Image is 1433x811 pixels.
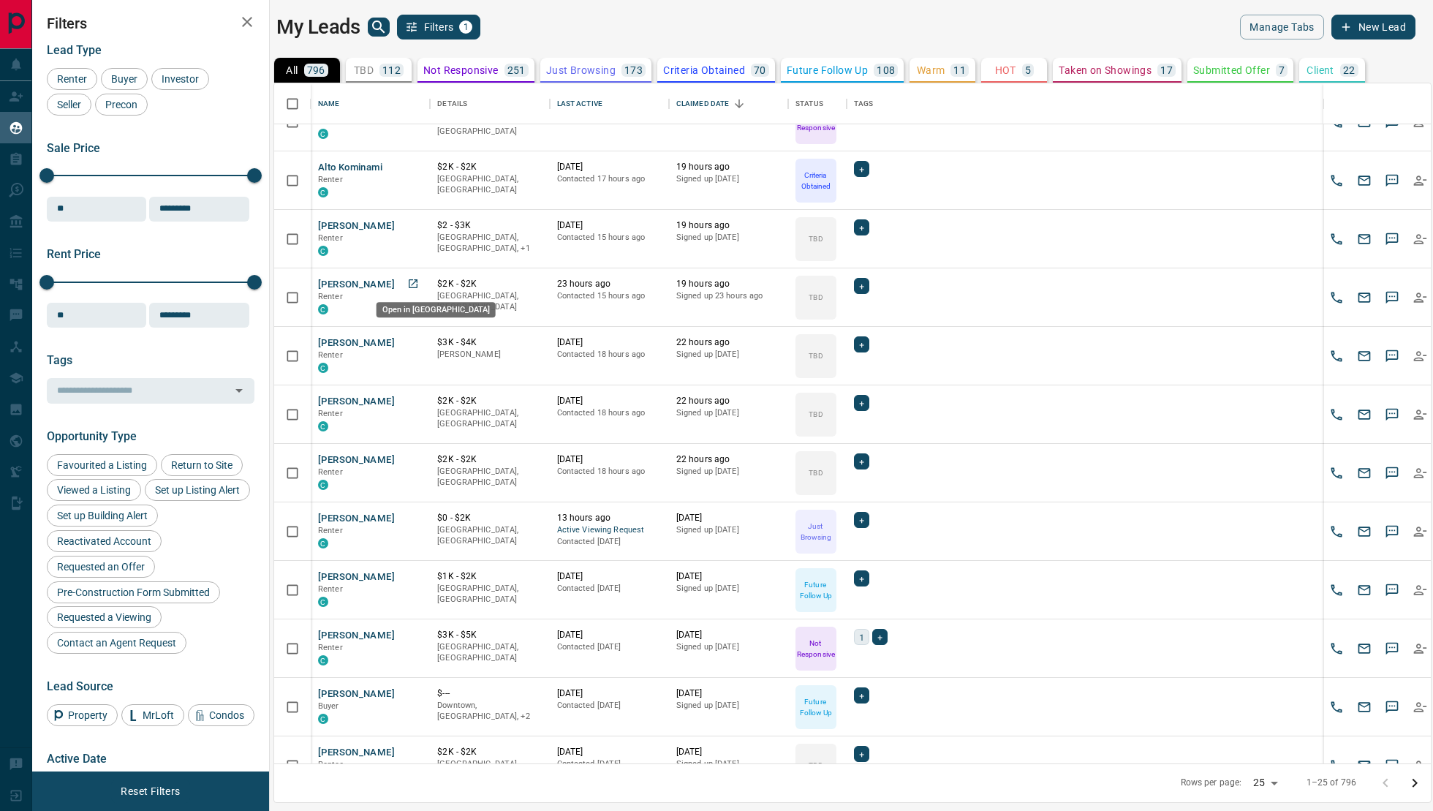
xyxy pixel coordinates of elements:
[52,611,156,623] span: Requested a Viewing
[1409,228,1431,250] button: Reallocate
[47,679,113,693] span: Lead Source
[676,641,781,653] p: Signed up [DATE]
[1329,232,1344,246] svg: Call
[676,629,781,641] p: [DATE]
[557,524,662,537] span: Active Viewing Request
[1353,287,1375,309] button: Email
[1385,524,1399,539] svg: Sms
[52,561,150,573] span: Requested an Offer
[1357,349,1372,363] svg: Email
[557,629,662,641] p: [DATE]
[1381,345,1403,367] button: SMS
[1381,170,1403,192] button: SMS
[557,466,662,478] p: Contacted 18 hours ago
[854,161,869,177] div: +
[1353,638,1375,660] button: Email
[797,696,835,718] p: Future Follow Up
[676,395,781,407] p: 22 hours ago
[1326,170,1347,192] button: Call
[557,278,662,290] p: 23 hours ago
[1329,700,1344,714] svg: Call
[1385,349,1399,363] svg: Sms
[1326,579,1347,601] button: Call
[318,526,343,535] span: Renter
[854,512,869,528] div: +
[52,459,152,471] span: Favourited a Listing
[145,479,250,501] div: Set up Listing Alert
[318,629,395,643] button: [PERSON_NAME]
[47,429,137,443] span: Opportunity Type
[318,363,328,373] div: condos.ca
[318,512,395,526] button: [PERSON_NAME]
[47,606,162,628] div: Requested a Viewing
[1413,583,1427,597] svg: Reallocate
[47,581,220,603] div: Pre-Construction Form Submitted
[676,336,781,349] p: 22 hours ago
[63,709,113,721] span: Property
[276,15,360,39] h1: My Leads
[100,99,143,110] span: Precon
[795,83,823,124] div: Status
[318,453,395,467] button: [PERSON_NAME]
[557,161,662,173] p: [DATE]
[1329,583,1344,597] svg: Call
[47,505,158,527] div: Set up Building Alert
[437,629,542,641] p: $3K - $5K
[1329,407,1344,422] svg: Call
[318,187,328,197] div: condos.ca
[161,454,243,476] div: Return to Site
[676,583,781,595] p: Signed up [DATE]
[47,632,186,654] div: Contact an Agent Request
[676,524,781,536] p: Signed up [DATE]
[854,395,869,411] div: +
[809,409,823,420] p: TBD
[729,94,749,114] button: Sort
[430,83,549,124] div: Details
[1413,758,1427,773] svg: Reallocate
[437,687,542,700] p: $---
[859,571,864,586] span: +
[557,536,662,548] p: Contacted [DATE]
[787,65,868,75] p: Future Follow Up
[676,290,781,302] p: Signed up 23 hours ago
[854,746,869,762] div: +
[1025,65,1031,75] p: 5
[437,115,542,137] p: [GEOGRAPHIC_DATA], [GEOGRAPHIC_DATA]
[754,65,766,75] p: 70
[676,173,781,185] p: Signed up [DATE]
[1409,579,1431,601] button: Reallocate
[1353,579,1375,601] button: Email
[676,219,781,232] p: 19 hours ago
[1385,407,1399,422] svg: Sms
[437,290,542,313] p: [GEOGRAPHIC_DATA], [GEOGRAPHIC_DATA]
[1357,407,1372,422] svg: Email
[47,94,91,116] div: Seller
[1381,404,1403,426] button: SMS
[1326,638,1347,660] button: Call
[318,467,343,477] span: Renter
[1326,404,1347,426] button: Call
[318,175,343,184] span: Renter
[1357,466,1372,480] svg: Email
[156,73,204,85] span: Investor
[1329,524,1344,539] svg: Call
[1385,583,1399,597] svg: Sms
[47,353,72,367] span: Tags
[101,68,148,90] div: Buyer
[1329,641,1344,656] svg: Call
[47,556,155,578] div: Requested an Offer
[382,65,401,75] p: 112
[1385,758,1399,773] svg: Sms
[1353,404,1375,426] button: Email
[318,746,395,760] button: [PERSON_NAME]
[95,94,148,116] div: Precon
[318,219,395,233] button: [PERSON_NAME]
[1326,228,1347,250] button: Call
[166,459,238,471] span: Return to Site
[809,467,823,478] p: TBD
[188,704,254,726] div: Condos
[318,161,382,175] button: Alto Kominami
[437,278,542,290] p: $2K - $2K
[1193,65,1270,75] p: Submitted Offer
[286,65,298,75] p: All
